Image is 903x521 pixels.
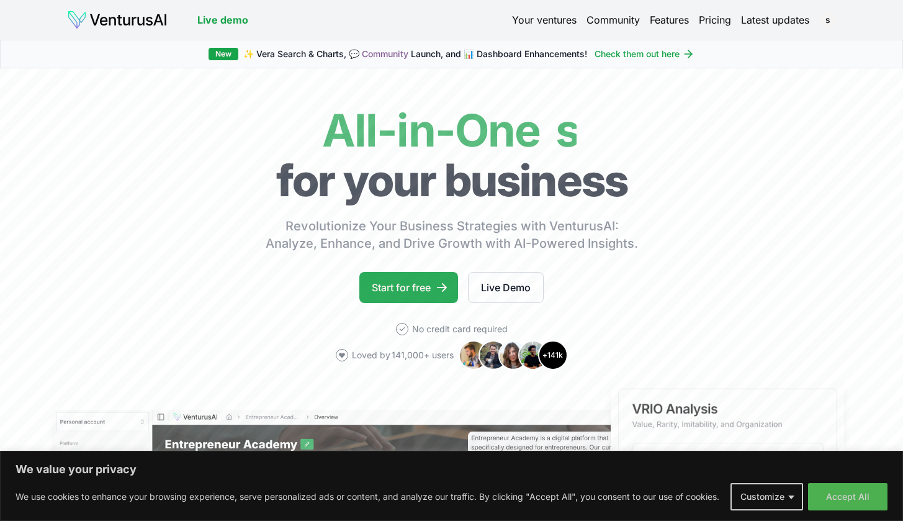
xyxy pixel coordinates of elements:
img: Avatar 4 [518,340,548,370]
img: Avatar 1 [459,340,488,370]
p: We use cookies to enhance your browsing experience, serve personalized ads or content, and analyz... [16,489,719,504]
span: s [818,10,838,30]
a: Pricing [699,12,731,27]
button: s [819,11,837,29]
a: Start for free [359,272,458,303]
img: Avatar 3 [498,340,528,370]
button: Customize [730,483,803,510]
a: Latest updates [741,12,809,27]
a: Features [650,12,689,27]
a: Community [362,48,408,59]
a: Your ventures [512,12,577,27]
img: Avatar 2 [478,340,508,370]
span: ✨ Vera Search & Charts, 💬 Launch, and 📊 Dashboard Enhancements! [243,48,587,60]
a: Community [586,12,640,27]
a: Live Demo [468,272,544,303]
img: logo [67,10,168,30]
a: Check them out here [595,48,694,60]
div: New [209,48,238,60]
a: Live demo [197,12,248,27]
p: We value your privacy [16,462,887,477]
button: Accept All [808,483,887,510]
